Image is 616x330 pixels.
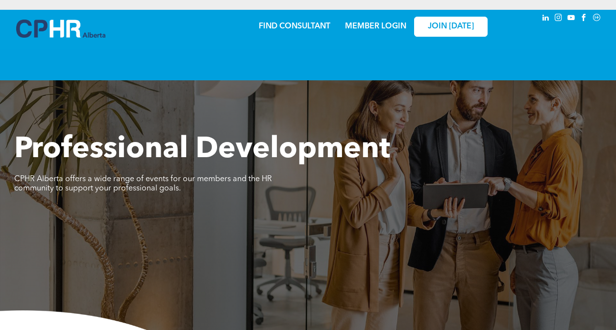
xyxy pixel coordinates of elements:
[428,22,474,31] span: JOIN [DATE]
[259,23,330,30] a: FIND CONSULTANT
[566,12,577,25] a: youtube
[14,135,390,165] span: Professional Development
[591,12,602,25] a: Social network
[16,20,105,38] img: A blue and white logo for cp alberta
[541,12,551,25] a: linkedin
[414,17,488,37] a: JOIN [DATE]
[345,23,406,30] a: MEMBER LOGIN
[579,12,590,25] a: facebook
[14,175,272,192] span: CPHR Alberta offers a wide range of events for our members and the HR community to support your p...
[553,12,564,25] a: instagram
